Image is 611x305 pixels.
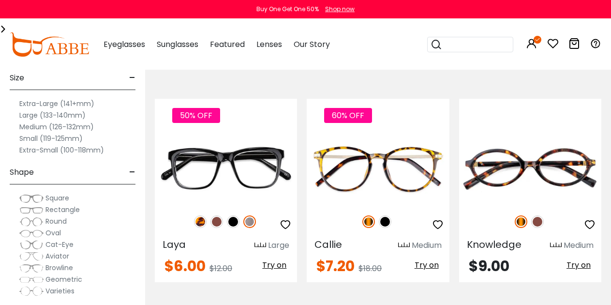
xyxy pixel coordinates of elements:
[19,121,94,133] label: Medium (126-132mm)
[19,263,44,273] img: Browline.png
[415,259,439,271] span: Try on
[45,286,75,296] span: Varieties
[358,263,382,274] span: $18.00
[163,238,186,251] span: Laya
[398,242,410,249] img: size ruler
[243,215,256,228] img: Gun
[45,216,67,226] span: Round
[564,240,594,251] div: Medium
[294,39,330,50] span: Our Story
[227,215,239,228] img: Black
[412,240,442,251] div: Medium
[325,5,355,14] div: Shop now
[10,66,24,90] span: Size
[19,133,83,144] label: Small (119-125mm)
[268,240,289,251] div: Large
[210,215,223,228] img: Brown
[316,256,355,276] span: $7.20
[256,5,319,14] div: Buy One Get One 50%
[19,98,94,109] label: Extra-Large (141+mm)
[104,39,145,50] span: Eyeglasses
[45,263,73,273] span: Browline
[259,259,289,272] button: Try on
[320,5,355,13] a: Shop now
[157,39,198,50] span: Sunglasses
[19,205,44,215] img: Rectangle.png
[19,286,44,296] img: Varieties.png
[19,275,44,285] img: Geometric.png
[19,229,44,238] img: Oval.png
[172,108,220,123] span: 50% OFF
[531,215,544,228] img: Brown
[155,134,297,205] img: Gun Laya - Plastic ,Universal Bridge Fit
[467,238,522,251] span: Knowledge
[19,109,86,121] label: Large (133-140mm)
[194,215,207,228] img: Leopard
[362,215,375,228] img: Tortoise
[469,256,509,276] span: $9.00
[550,242,562,249] img: size ruler
[19,194,44,203] img: Square.png
[45,228,61,238] span: Oval
[19,144,104,156] label: Extra-Small (100-118mm)
[45,205,80,214] span: Rectangle
[515,215,527,228] img: Tortoise
[210,39,245,50] span: Featured
[566,259,591,271] span: Try on
[19,252,44,261] img: Aviator.png
[459,134,601,205] img: Tortoise Knowledge - Acetate ,Universal Bridge Fit
[254,242,266,249] img: size ruler
[262,259,286,271] span: Try on
[10,161,34,184] span: Shape
[256,39,282,50] span: Lenses
[19,240,44,250] img: Cat-Eye.png
[164,256,206,276] span: $6.00
[19,217,44,227] img: Round.png
[129,161,135,184] span: -
[379,215,391,228] img: Black
[307,134,449,205] img: Tortoise Callie - Combination ,Universal Bridge Fit
[564,259,594,272] button: Try on
[10,32,89,57] img: abbeglasses.com
[45,251,69,261] span: Aviator
[45,240,74,249] span: Cat-Eye
[412,259,442,272] button: Try on
[209,263,232,274] span: $12.00
[324,108,372,123] span: 60% OFF
[45,193,69,203] span: Square
[129,66,135,90] span: -
[45,274,82,284] span: Geometric
[314,238,342,251] span: Callie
